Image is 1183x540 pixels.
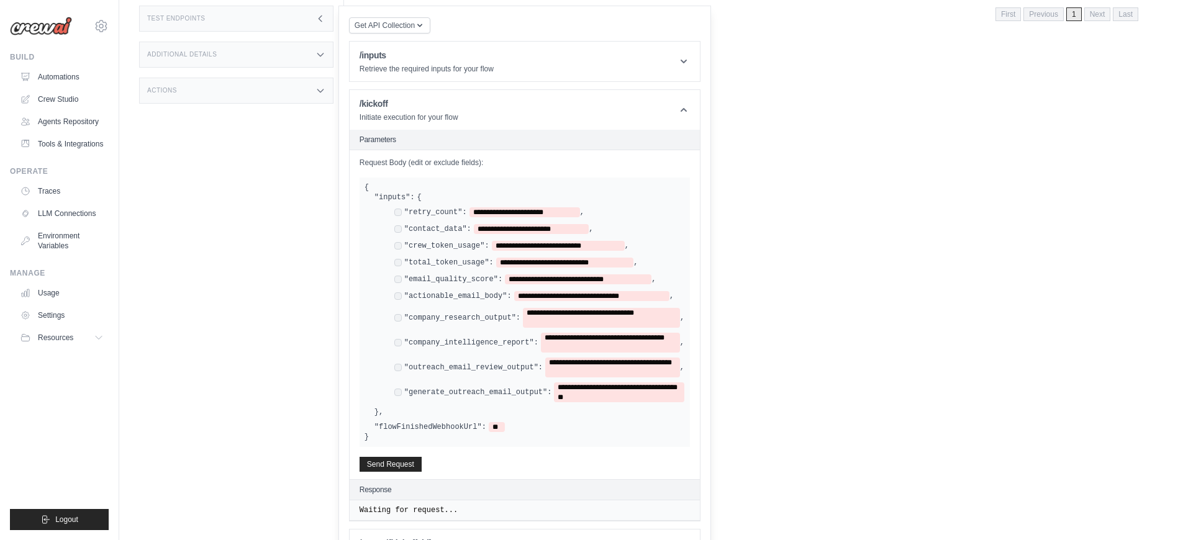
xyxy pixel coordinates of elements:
h3: Test Endpoints [147,15,206,22]
a: Agents Repository [15,112,109,132]
img: Logo [10,17,72,35]
pre: Waiting for request... [360,505,690,515]
span: 1 [1066,7,1082,21]
span: , [379,407,383,417]
span: , [680,338,684,348]
a: LLM Connections [15,204,109,223]
a: Settings [15,305,109,325]
a: Automations [15,67,109,87]
h1: /kickoff [360,97,458,110]
button: Resources [15,328,109,348]
span: , [651,274,656,284]
a: Usage [15,283,109,303]
label: "generate_outreach_email_output": [404,387,552,397]
span: , [669,291,674,301]
span: , [633,258,638,268]
button: Send Request [360,457,422,472]
label: "outreach_email_review_output": [404,362,543,372]
span: , [589,224,593,234]
div: Build [10,52,109,62]
span: , [680,313,684,323]
h3: Actions [147,87,177,94]
span: Previous [1023,7,1064,21]
a: Environment Variables [15,226,109,256]
button: Get API Collection [349,17,430,34]
label: "contact_data": [404,224,471,234]
h3: Additional Details [147,51,217,58]
label: "company_research_output": [404,313,520,323]
h2: Response [360,485,392,495]
span: , [580,207,584,217]
span: } [374,407,379,417]
label: "flowFinishedWebhookUrl": [374,422,486,432]
label: "crew_token_usage": [404,241,489,251]
button: Logout [10,509,109,530]
h1: /inputs [360,49,494,61]
span: } [365,433,369,441]
div: Manage [10,268,109,278]
span: { [365,183,369,192]
span: { [417,192,422,202]
span: Resources [38,333,73,343]
a: Crew Studio [15,89,109,109]
p: Initiate execution for your flow [360,112,458,122]
nav: Pagination [995,7,1138,21]
a: Tools & Integrations [15,134,109,154]
label: "retry_count": [404,207,467,217]
a: Traces [15,181,109,201]
span: Get API Collection [355,20,415,30]
label: "inputs": [374,192,415,202]
p: Retrieve the required inputs for your flow [360,64,494,74]
label: "company_intelligence_report": [404,338,538,348]
label: "total_token_usage": [404,258,494,268]
span: , [625,241,629,251]
span: Last [1113,7,1138,21]
label: "actionable_email_body": [404,291,512,301]
span: Next [1084,7,1111,21]
span: First [995,7,1021,21]
label: Request Body (edit or exclude fields): [360,158,690,168]
span: , [680,362,684,372]
h2: Parameters [360,135,690,145]
div: Operate [10,166,109,176]
span: Logout [55,515,78,524]
label: "email_quality_score": [404,274,502,284]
